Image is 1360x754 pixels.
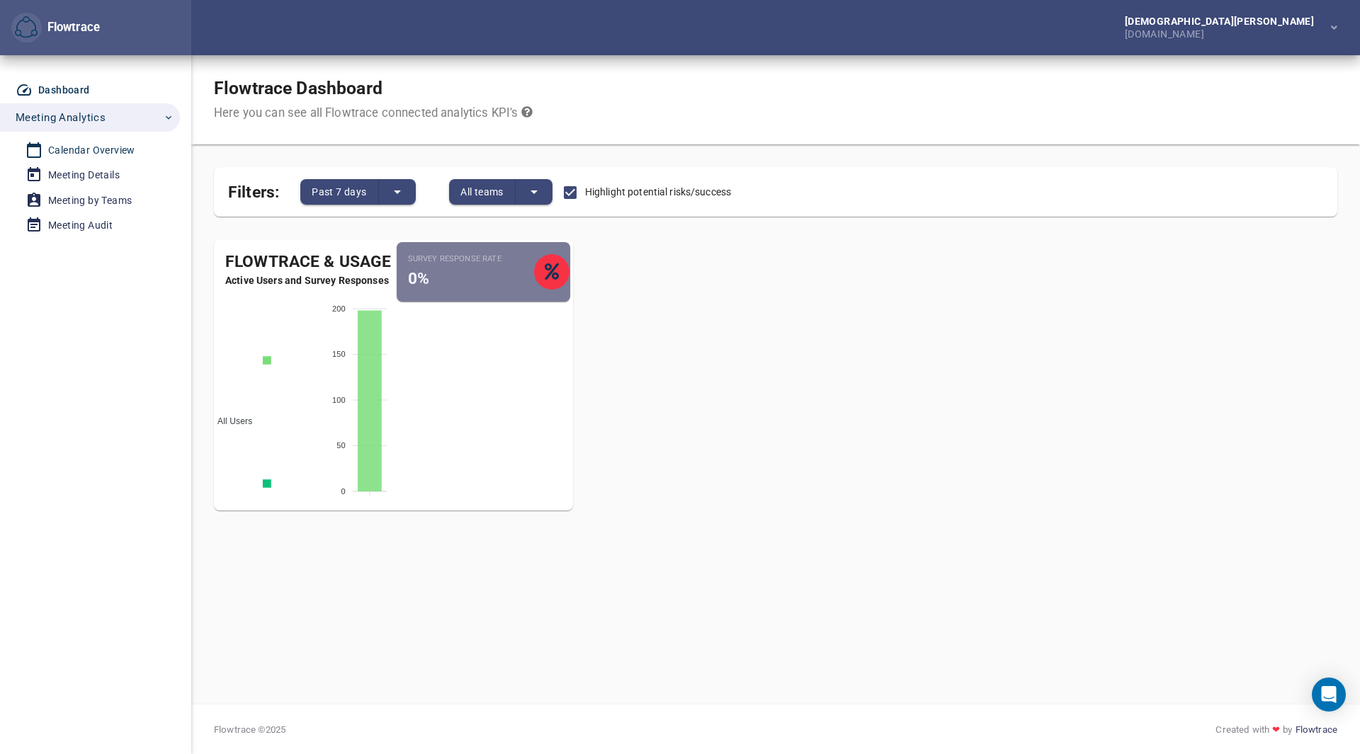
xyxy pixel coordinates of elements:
tspan: 0 [341,487,346,496]
tspan: 200 [332,304,346,313]
div: Here you can see all Flowtrace connected analytics KPI's [214,105,533,122]
div: Dashboard [38,81,90,99]
div: split button [300,179,415,205]
button: [DEMOGRAPHIC_DATA][PERSON_NAME][DOMAIN_NAME] [1102,12,1349,43]
h1: Flowtrace Dashboard [214,78,533,99]
div: Open Intercom Messenger [1312,678,1346,712]
div: Flowtrace & Usage [214,251,394,274]
tspan: 50 [336,441,346,450]
div: Calendar Overview [48,142,135,159]
span: All teams [460,183,504,200]
span: ❤ [1269,723,1283,736]
span: Active Users and Survey Responses [214,273,394,287]
tspan: 150 [332,350,346,358]
tspan: 100 [332,396,346,404]
div: Meeting Details [48,166,120,184]
span: Meeting Analytics [16,108,106,127]
span: by [1283,723,1292,736]
div: Created with [1215,723,1337,736]
span: All Users [207,416,252,426]
span: Flowtrace © 2025 [214,723,285,736]
button: All teams [449,179,516,205]
button: Past 7 days [300,179,378,205]
div: Flowtrace [42,19,100,36]
div: split button [449,179,552,205]
img: Flowtrace [15,16,38,39]
div: Flowtrace [11,13,100,43]
div: Meeting Audit [48,217,113,234]
span: 0% [408,269,429,288]
span: Filters: [228,174,279,205]
span: Highlight potential risks/success [585,185,731,200]
span: Past 7 days [312,183,366,200]
a: Flowtrace [1296,723,1337,736]
div: Meeting by Teams [48,192,132,210]
button: Flowtrace [11,13,42,43]
div: [DOMAIN_NAME] [1125,26,1320,39]
small: Survey Response Rate [408,253,534,265]
div: [DEMOGRAPHIC_DATA][PERSON_NAME] [1125,16,1320,26]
